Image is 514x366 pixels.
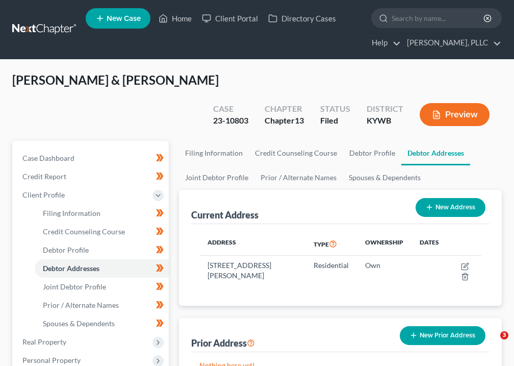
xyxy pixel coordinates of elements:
[43,246,89,254] span: Debtor Profile
[343,141,401,165] a: Debtor Profile
[35,241,169,259] a: Debtor Profile
[35,278,169,296] a: Joint Debtor Profile
[43,282,106,291] span: Joint Debtor Profile
[43,227,125,236] span: Credit Counseling Course
[43,264,99,273] span: Debtor Addresses
[320,103,350,115] div: Status
[35,204,169,223] a: Filing Information
[191,337,255,349] div: Prior Address
[14,149,169,167] a: Case Dashboard
[43,209,100,217] span: Filing Information
[263,9,341,28] a: Directory Cases
[305,232,357,256] th: Type
[213,103,248,115] div: Case
[153,9,197,28] a: Home
[420,103,490,126] button: Preview
[43,301,119,309] span: Prior / Alternate Names
[191,209,259,221] div: Current Address
[401,141,470,165] a: Debtor Addresses
[479,331,504,356] iframe: Intercom live chat
[357,232,412,256] th: Ownership
[197,9,263,28] a: Client Portal
[179,165,254,190] a: Joint Debtor Profile
[213,115,248,127] div: 23-10803
[35,259,169,278] a: Debtor Addresses
[199,232,305,256] th: Address
[254,165,343,190] a: Prior / Alternate Names
[265,115,304,127] div: Chapter
[12,72,219,87] span: [PERSON_NAME] & [PERSON_NAME]
[400,326,485,345] button: New Prior Address
[402,34,501,52] a: [PERSON_NAME], PLLC
[392,9,485,28] input: Search by name...
[305,256,357,285] td: Residential
[107,15,141,22] span: New Case
[22,356,81,364] span: Personal Property
[343,165,427,190] a: Spouses & Dependents
[265,103,304,115] div: Chapter
[199,256,305,285] td: [STREET_ADDRESS][PERSON_NAME]
[35,314,169,333] a: Spouses & Dependents
[320,115,350,127] div: Filed
[500,331,508,339] span: 3
[367,34,401,52] a: Help
[179,141,249,165] a: Filing Information
[35,296,169,314] a: Prior / Alternate Names
[14,167,169,186] a: Credit Report
[367,115,403,127] div: KYWB
[295,115,304,125] span: 13
[416,198,485,217] button: New Address
[357,256,412,285] td: Own
[367,103,403,115] div: District
[35,223,169,241] a: Credit Counseling Course
[22,154,74,162] span: Case Dashboard
[412,232,447,256] th: Dates
[43,319,115,328] span: Spouses & Dependents
[22,172,66,181] span: Credit Report
[22,190,65,199] span: Client Profile
[22,337,66,346] span: Real Property
[249,141,343,165] a: Credit Counseling Course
